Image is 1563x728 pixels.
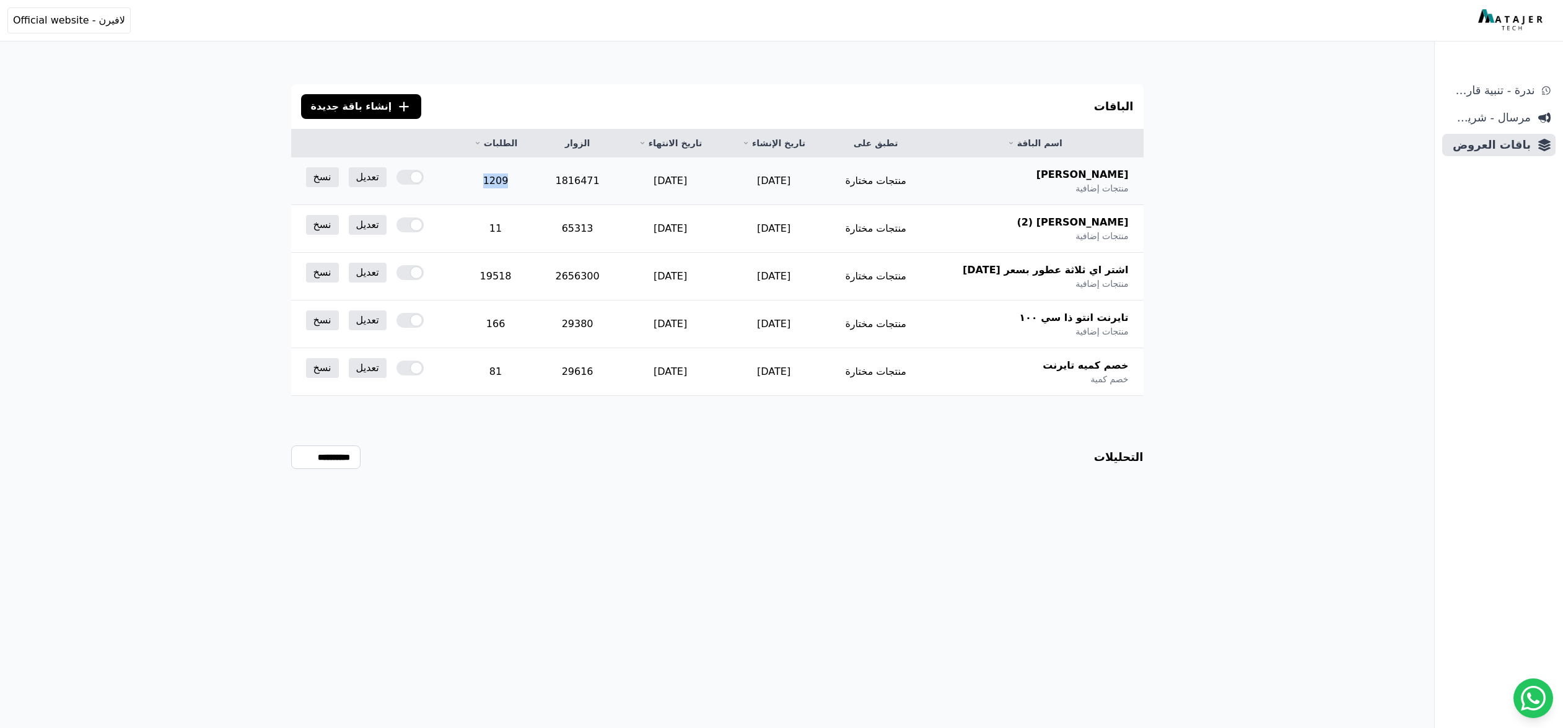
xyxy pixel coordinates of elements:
[825,157,926,205] td: منتجات مختارة
[349,167,387,187] a: تعديل
[825,348,926,396] td: منتجات مختارة
[470,137,522,149] a: الطلبات
[536,205,619,253] td: 65313
[825,300,926,348] td: منتجات مختارة
[1017,215,1128,230] span: [PERSON_NAME] (2)
[1019,310,1128,325] span: تايرنت انتو ذا سي ١٠٠
[349,263,387,283] a: تعديل
[349,215,387,235] a: تعديل
[13,13,125,28] span: لافيرن - Official website
[306,310,339,330] a: نسخ
[825,253,926,300] td: منتجات مختارة
[536,129,619,157] th: الزوار
[722,348,826,396] td: [DATE]
[1094,98,1134,115] h3: الباقات
[455,157,536,205] td: 1209
[825,205,926,253] td: منتجات مختارة
[1094,449,1144,466] h3: التحليلات
[941,137,1129,149] a: اسم الباقة
[306,215,339,235] a: نسخ
[1075,230,1128,242] span: منتجات إضافية
[618,205,722,253] td: [DATE]
[722,205,826,253] td: [DATE]
[1075,278,1128,290] span: منتجات إضافية
[536,300,619,348] td: 29380
[722,253,826,300] td: [DATE]
[1478,9,1546,32] img: MatajerTech Logo
[737,137,811,149] a: تاريخ الإنشاء
[455,205,536,253] td: 11
[455,348,536,396] td: 81
[1043,358,1128,373] span: خصم كميه تايرنت
[1036,167,1129,182] span: [PERSON_NAME]
[1090,373,1128,385] span: خصم كمية
[306,263,339,283] a: نسخ
[306,358,339,378] a: نسخ
[7,7,131,33] button: لافيرن - Official website
[455,253,536,300] td: 19518
[455,300,536,348] td: 166
[536,253,619,300] td: 2656300
[618,253,722,300] td: [DATE]
[311,99,392,114] span: إنشاء باقة جديدة
[825,129,926,157] th: تطبق على
[722,300,826,348] td: [DATE]
[349,358,387,378] a: تعديل
[536,157,619,205] td: 1816471
[1447,136,1531,154] span: باقات العروض
[618,300,722,348] td: [DATE]
[963,263,1129,278] span: اشتر اي ثلاثة عطور بسعر [DATE]
[301,94,422,119] button: إنشاء باقة جديدة
[1447,82,1535,99] span: ندرة - تنبية قارب علي النفاذ
[722,157,826,205] td: [DATE]
[306,167,339,187] a: نسخ
[633,137,707,149] a: تاريخ الانتهاء
[618,157,722,205] td: [DATE]
[1075,182,1128,195] span: منتجات إضافية
[1075,325,1128,338] span: منتجات إضافية
[618,348,722,396] td: [DATE]
[1447,109,1531,126] span: مرسال - شريط دعاية
[536,348,619,396] td: 29616
[349,310,387,330] a: تعديل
